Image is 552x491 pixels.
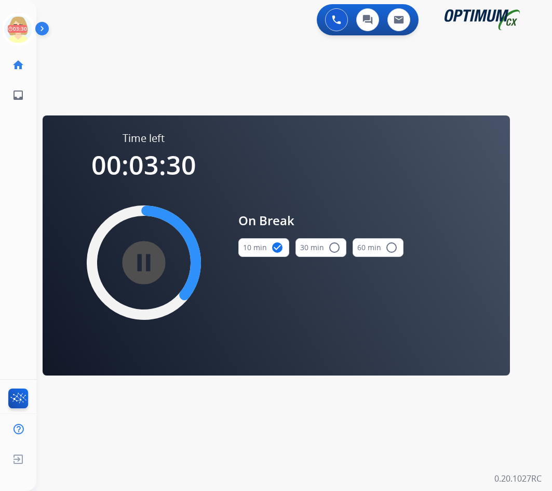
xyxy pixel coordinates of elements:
mat-icon: radio_button_unchecked [385,241,398,254]
span: Time left [123,131,165,146]
button: 10 min [238,238,289,257]
button: 30 min [295,238,346,257]
mat-icon: pause_circle_filled [138,256,150,269]
span: 00:03:30 [91,147,196,183]
button: 60 min [353,238,403,257]
mat-icon: inbox [12,89,24,101]
mat-icon: home [12,59,24,71]
span: On Break [238,211,403,230]
mat-icon: radio_button_unchecked [328,241,341,254]
mat-icon: check_circle [271,241,284,254]
p: 0.20.1027RC [494,472,542,485]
